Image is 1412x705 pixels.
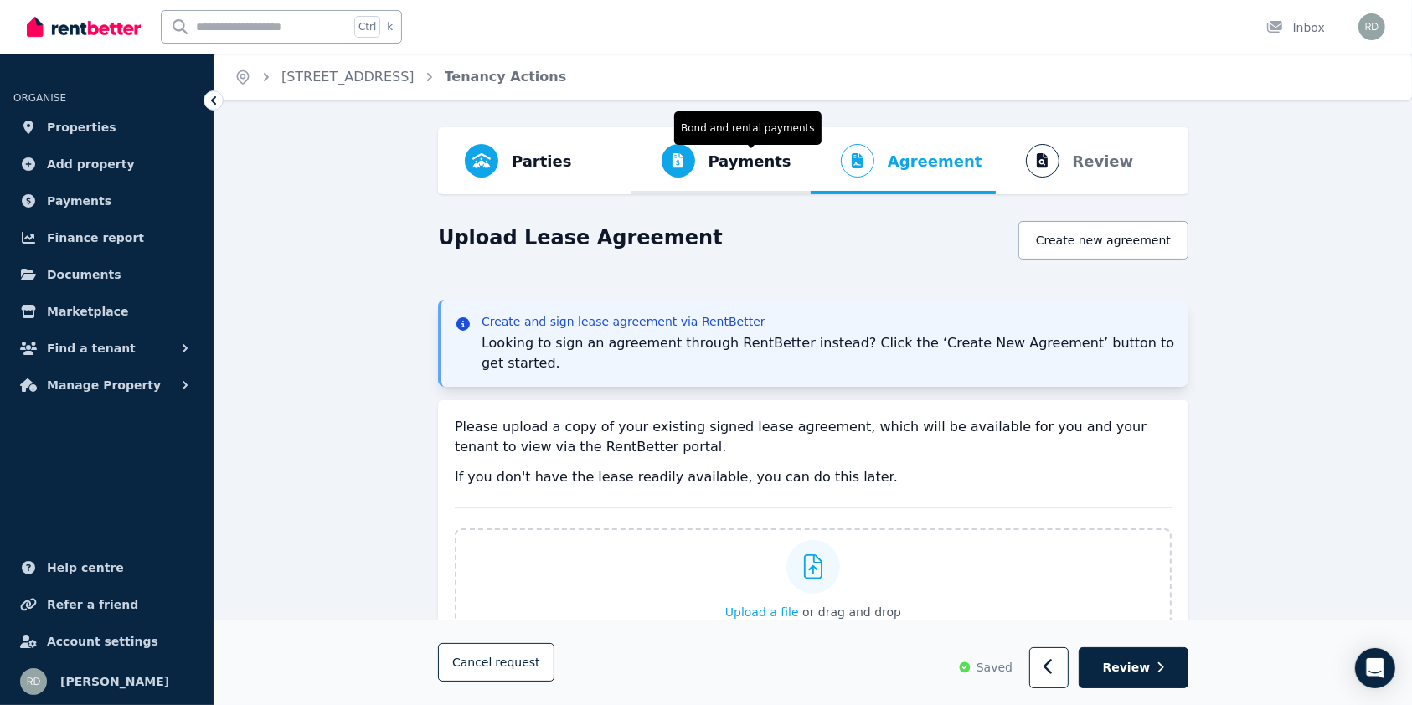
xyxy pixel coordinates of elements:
a: Payments [13,184,200,218]
span: request [495,655,539,672]
span: Review [1103,660,1151,677]
div: Looking to sign an agreement through RentBetter instead? Click the ‘Create New Agreement’ button ... [482,313,1175,373]
a: Refer a friend [13,588,200,621]
button: Parties [451,127,585,194]
span: Ctrl [354,16,380,38]
span: Payments [47,191,111,211]
span: Parties [512,150,571,173]
img: RentBetter [27,14,141,39]
p: Please upload a copy of your existing signed lease agreement, which will be available for you and... [455,417,1172,457]
a: Properties [13,111,200,144]
button: Agreement [811,127,996,194]
span: Finance report [47,228,144,248]
a: Tenancy Actions [445,69,567,85]
button: Create new agreement [1018,221,1188,260]
span: Find a tenant [47,338,136,358]
h1: Upload Lease Agreement [438,224,723,251]
span: Add property [47,154,135,174]
button: Cancelrequest [438,644,554,682]
a: Add property [13,147,200,181]
div: Inbox [1266,19,1325,36]
span: Cancel [452,656,540,670]
span: ORGANISE [13,92,66,104]
a: Marketplace [13,295,200,328]
img: Rebecca Dover [1358,13,1385,40]
span: Documents [47,265,121,285]
span: or drag and drop [802,605,901,619]
span: Payments [709,150,791,173]
span: [PERSON_NAME] [60,672,169,692]
span: Account settings [47,631,158,651]
span: Manage Property [47,375,161,395]
button: Upload a file or drag and drop [725,604,901,620]
p: If you don't have the lease readily available, you can do this later. [455,467,1172,487]
a: Help centre [13,551,200,584]
nav: Breadcrumb [214,54,586,100]
span: Agreement [888,150,982,173]
h3: Create and sign lease agreement via RentBetter [482,313,1175,330]
span: Marketplace [47,301,128,322]
button: PaymentsBond and rental payments [631,127,805,194]
button: Manage Property [13,368,200,402]
span: Saved [977,660,1013,677]
a: Account settings [13,625,200,658]
span: Help centre [47,558,124,578]
span: Upload a file [725,605,799,619]
img: Rebecca Dover [20,668,47,695]
nav: Progress [438,127,1188,194]
button: Find a tenant [13,332,200,365]
button: Review [1079,648,1188,689]
span: Bond and rental payments [674,111,822,145]
a: [STREET_ADDRESS] [281,69,415,85]
span: k [387,20,393,33]
a: Finance report [13,221,200,255]
span: Refer a friend [47,594,138,615]
a: Documents [13,258,200,291]
span: Properties [47,117,116,137]
div: Open Intercom Messenger [1355,648,1395,688]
